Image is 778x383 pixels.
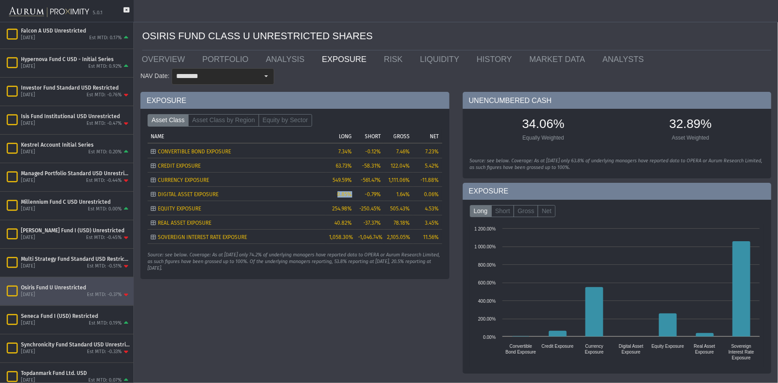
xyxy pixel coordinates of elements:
[426,148,439,155] span: 7.23%
[21,27,130,34] div: Falcon A USD Unrestricted
[596,50,655,68] a: ANALYSTS
[21,35,35,41] div: [DATE]
[21,292,35,298] div: [DATE]
[21,141,130,148] div: Kestrel Account Initial Series
[364,220,381,226] span: -37.37%
[21,313,130,320] div: Seneca Fund I (USD) Restricted
[538,205,556,218] label: Net
[474,244,496,249] text: 1 000.00%
[148,129,442,244] div: Tree list with 7 rows and 5 columns. Press Ctrl + right arrow to expand the focused node and Ctrl...
[86,177,122,184] div: Est MTD: -0.44%
[470,50,523,68] a: HISTORY
[360,206,381,212] span: -250.45%
[365,191,381,198] span: -0.79%
[362,163,381,169] span: -58.31%
[622,134,760,141] div: Asset Weighted
[259,69,274,84] div: Select
[88,63,122,70] div: Est MTD: 0.92%
[397,148,410,155] span: 7.46%
[21,227,130,234] div: [PERSON_NAME] Fund I (USD) Unrestricted
[478,317,496,321] text: 200.00%
[148,252,442,272] div: Source: see below. Coverage: As at [DATE] only 74.2% of underlying managers have reported data to...
[21,113,130,120] div: Isis Fund Institutional USD Unrestricted
[87,263,122,270] div: Est MTD: -0.51%
[158,234,247,240] span: SOVEREIGN INTEREST RATE EXPOSURE
[21,63,35,70] div: [DATE]
[377,50,413,68] a: RISK
[21,170,130,177] div: Managed Portfolio Standard USD Unrestricted
[158,220,211,226] span: REAL ASSET EXPOSURE
[474,134,613,141] div: Equally Weighted
[585,344,604,354] text: Currency Exposure
[140,92,449,109] div: EXPOSURE
[158,177,209,183] span: CURRENCY EXPOSURE
[329,234,354,240] span: 1,058.30%
[158,206,201,212] span: EQUITY EXPOSURE
[491,205,514,218] label: Short
[413,129,442,143] td: Column NET
[135,50,196,68] a: OVERVIEW
[86,120,122,127] div: Est MTD: -0.47%
[89,35,122,41] div: Est MTD: 0.17%
[391,206,410,212] span: 505.43%
[424,191,439,198] span: 0.06%
[188,114,259,127] label: Asset Class by Region
[158,163,201,169] span: CREDIT EXPOSURE
[21,84,130,91] div: Investor Fund Standard USD Restricted
[333,206,352,212] span: 254.98%
[335,220,352,226] span: 40.82%
[21,92,35,99] div: [DATE]
[88,149,122,156] div: Est MTD: 0.20%
[355,129,384,143] td: Column SHORT
[21,341,130,348] div: Synchronicity Fund Standard USD Unrestricted
[339,133,352,140] p: LONG
[21,255,130,263] div: Multi Strategy Fund Standard USD Restricted
[413,50,470,68] a: LIQUIDITY
[421,177,439,183] span: -11.88%
[21,177,35,184] div: [DATE]
[365,133,381,140] p: SHORT
[425,163,439,169] span: 5.42%
[389,177,410,183] span: 1,111.06%
[463,183,772,200] div: EXPOSURE
[21,263,35,270] div: [DATE]
[474,227,496,231] text: 1 200.00%
[430,133,439,140] p: NET
[88,206,122,213] div: Est MTD: 0.00%
[87,349,122,355] div: Est MTD: -0.33%
[336,163,352,169] span: 63.73%
[425,206,439,212] span: 4.53%
[148,129,326,143] td: Column NAME
[87,292,122,298] div: Est MTD: -0.37%
[470,158,765,171] div: Source: see below. Coverage: As at [DATE] only 63.8% of underlying managers have reported data to...
[694,344,715,354] text: Real Asset Exposure
[259,50,315,68] a: ANALYSIS
[541,344,573,349] text: Credit Exposure
[148,114,189,127] label: Asset Class
[424,234,439,240] span: 11.56%
[21,370,130,377] div: Topdanmark Fund Ltd. USD
[339,148,352,155] span: 7.34%
[425,220,439,226] span: 3.45%
[196,50,259,68] a: PORTFOLIO
[391,163,410,169] span: 122.04%
[478,299,496,304] text: 400.00%
[86,235,122,241] div: Est MTD: -0.45%
[21,235,35,241] div: [DATE]
[21,349,35,355] div: [DATE]
[93,10,103,16] div: 5.0.1
[470,205,492,218] label: Long
[729,344,754,360] text: Sovereign Interest Rate Exposure
[523,50,596,68] a: MARKET DATA
[483,335,495,340] text: 0.00%
[366,148,381,155] span: -0.12%
[361,177,381,183] span: -561.47%
[463,92,772,109] div: UNENCUMBERED CASH
[338,191,352,198] span: 0.85%
[151,133,164,140] p: NAME
[387,234,411,240] span: 2,105.05%
[140,68,172,84] div: NAV Date:
[384,129,413,143] td: Column GROSS
[86,92,122,99] div: Est MTD: -0.76%
[21,149,35,156] div: [DATE]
